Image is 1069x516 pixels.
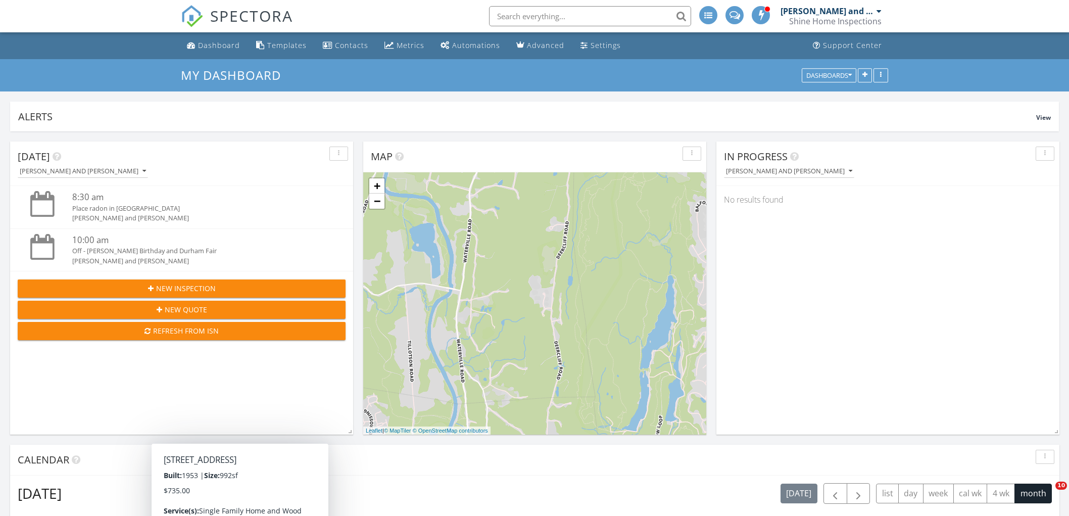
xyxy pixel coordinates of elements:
a: Contacts [319,36,372,55]
button: Next month [847,483,870,504]
div: [PERSON_NAME] and [PERSON_NAME] [72,213,318,223]
a: © MapTiler [384,428,411,434]
span: New Quote [165,304,207,315]
div: Advanced [527,40,564,50]
div: [PERSON_NAME] and [PERSON_NAME] [20,168,146,175]
a: © OpenStreetMap contributors [413,428,488,434]
div: Refresh from ISN [26,325,337,336]
button: [PERSON_NAME] and [PERSON_NAME] [724,165,854,178]
div: Support Center [823,40,882,50]
div: 10:00 am [72,234,318,247]
div: Templates [267,40,307,50]
button: [PERSON_NAME] and [PERSON_NAME] [18,165,148,178]
button: cal wk [953,484,988,503]
button: month [1014,484,1052,503]
div: Settings [591,40,621,50]
span: New Inspection [156,283,216,294]
span: 10 [1055,482,1067,490]
div: [PERSON_NAME] and [PERSON_NAME] [726,168,852,175]
img: The Best Home Inspection Software - Spectora [181,5,203,27]
a: My Dashboard [181,67,289,83]
a: Metrics [380,36,428,55]
button: list [876,484,899,503]
span: [DATE] [18,150,50,163]
button: week [923,484,954,503]
span: Map [371,150,393,163]
div: Dashboards [806,72,852,79]
div: [PERSON_NAME] and [PERSON_NAME] [72,256,318,266]
div: Contacts [335,40,368,50]
div: Automations [452,40,500,50]
div: 8:30 am [72,191,318,204]
button: 4 wk [987,484,1015,503]
button: Refresh from ISN [18,322,346,340]
div: | [363,427,491,435]
button: day [898,484,924,503]
span: In Progress [724,150,788,163]
button: New Inspection [18,279,346,298]
iframe: Intercom live chat [1035,482,1059,506]
span: View [1036,113,1051,122]
button: Previous month [823,483,847,504]
a: Zoom out [369,194,384,209]
a: Zoom in [369,178,384,194]
div: Dashboard [198,40,240,50]
a: Leaflet [366,428,382,434]
div: Alerts [18,110,1036,123]
div: Place radon in [GEOGRAPHIC_DATA] [72,204,318,213]
a: Support Center [809,36,886,55]
div: [PERSON_NAME] and [PERSON_NAME] [781,6,874,16]
div: No results found [716,186,1059,213]
div: Shine Home Inspections [789,16,882,26]
div: Off - [PERSON_NAME] Birthday and Durham Fair [72,246,318,256]
button: Dashboards [802,68,856,82]
button: [DATE] [781,484,817,503]
button: New Quote [18,301,346,319]
a: Dashboard [183,36,244,55]
a: Settings [576,36,625,55]
h2: [DATE] [18,483,62,503]
a: SPECTORA [181,14,293,35]
a: Advanced [512,36,568,55]
a: Templates [252,36,311,55]
span: SPECTORA [210,5,293,26]
span: Calendar [18,453,69,466]
input: Search everything... [489,6,691,26]
div: Metrics [397,40,424,50]
a: Automations (Advanced) [436,36,504,55]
